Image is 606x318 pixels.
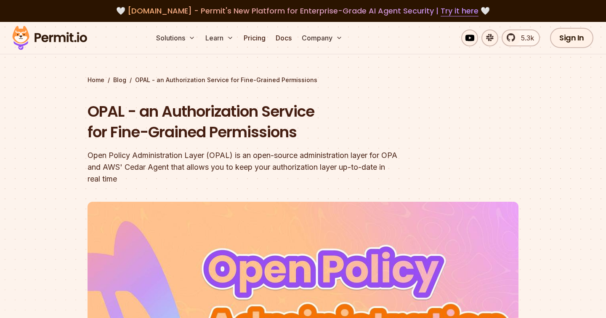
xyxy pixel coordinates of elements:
[202,29,237,46] button: Learn
[240,29,269,46] a: Pricing
[8,24,91,52] img: Permit logo
[128,5,478,16] span: [DOMAIN_NAME] - Permit's New Platform for Enterprise-Grade AI Agent Security |
[88,76,104,84] a: Home
[441,5,478,16] a: Try it here
[113,76,126,84] a: Blog
[502,29,540,46] a: 5.3k
[20,5,586,17] div: 🤍 🤍
[88,150,411,185] div: Open Policy Administration Layer (OPAL) is an open-source administration layer for OPA and AWS' C...
[516,33,534,43] span: 5.3k
[153,29,199,46] button: Solutions
[88,76,518,84] div: / /
[88,101,411,143] h1: OPAL - an Authorization Service for Fine-Grained Permissions
[272,29,295,46] a: Docs
[550,28,593,48] a: Sign In
[298,29,346,46] button: Company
